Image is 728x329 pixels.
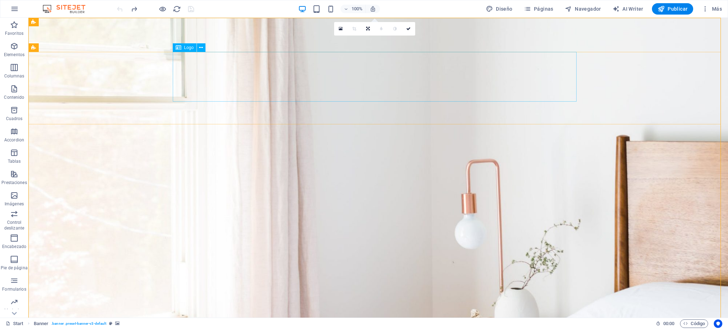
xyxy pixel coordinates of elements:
span: Código [683,319,705,328]
span: 00 00 [663,319,674,328]
p: Pie de página [1,265,27,271]
a: Haz clic para cancelar la selección y doble clic para abrir páginas [6,319,23,328]
span: AI Writer [612,5,643,12]
p: Accordion [4,137,24,143]
p: Formularios [2,286,26,292]
p: Elementos [4,52,25,58]
button: Diseño [483,3,515,15]
p: Tablas [8,158,21,164]
i: Rehacer: Cambiar elemento de fondo (Ctrl+Y, ⌘+Y) [130,5,138,13]
i: Este elemento es un preajuste personalizable [109,322,112,325]
span: : [668,321,669,326]
button: Usercentrics [714,319,722,328]
p: Imágenes [5,201,24,207]
button: Más [699,3,725,15]
p: Favoritos [5,31,23,36]
h6: 100% [351,5,363,13]
span: Publicar [658,5,688,12]
div: Diseño (Ctrl+Alt+Y) [483,3,515,15]
button: Páginas [521,3,556,15]
a: Selecciona archivos del administrador de archivos, de la galería de fotos o carga archivo(s) [334,22,348,36]
a: Desenfoque [375,22,388,36]
a: Escala de grises [388,22,402,36]
p: Columnas [4,73,25,79]
button: Navegador [562,3,604,15]
button: AI Writer [610,3,646,15]
button: Código [680,319,708,328]
p: Contenido [4,95,24,100]
p: Cuadros [6,116,23,122]
span: Más [702,5,722,12]
a: Cambiar orientación [361,22,375,36]
h6: Tiempo de la sesión [656,319,675,328]
i: Volver a cargar página [173,5,181,13]
p: Encabezado [2,244,26,249]
span: Diseño [486,5,513,12]
button: 100% [341,5,366,13]
p: Prestaciones [1,180,27,185]
button: Publicar [652,3,694,15]
i: Al redimensionar, ajustar el nivel de zoom automáticamente para ajustarse al dispositivo elegido. [370,6,376,12]
span: Logo [184,45,194,50]
button: redo [130,5,138,13]
img: Editor Logo [41,5,94,13]
button: reload [172,5,181,13]
p: Marketing [4,308,24,313]
a: Modo de recorte [348,22,361,36]
span: . banner .preset-banner-v3-default [51,319,106,328]
span: Páginas [524,5,553,12]
a: Confirmar ( Ctrl ⏎ ) [402,22,415,36]
nav: breadcrumb [34,319,120,328]
i: Este elemento contiene un fondo [115,322,119,325]
span: Haz clic para seleccionar y doble clic para editar [34,319,49,328]
span: Navegador [565,5,601,12]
